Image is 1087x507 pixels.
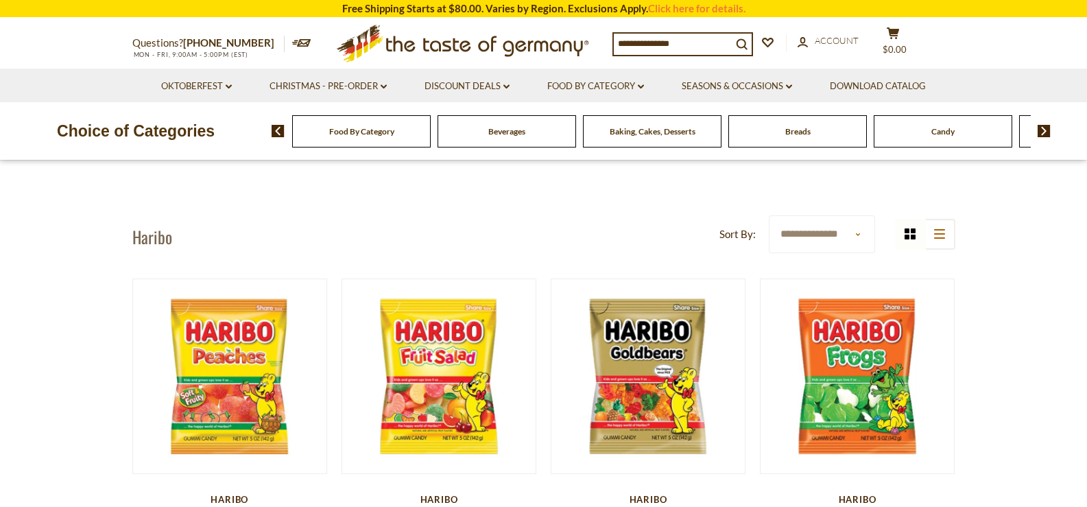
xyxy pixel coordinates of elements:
a: Food By Category [547,79,644,94]
div: Haribo [551,494,746,505]
p: Questions? [132,34,285,52]
a: Discount Deals [425,79,510,94]
div: Haribo [342,494,537,505]
label: Sort By: [719,226,756,243]
img: previous arrow [272,125,285,137]
img: next arrow [1038,125,1051,137]
a: Breads [785,126,811,137]
span: $0.00 [883,44,907,55]
a: [PHONE_NUMBER] [183,36,274,49]
a: Food By Category [329,126,394,137]
h1: Haribo [132,226,172,247]
a: Click here for details. [648,2,745,14]
a: Beverages [488,126,525,137]
button: $0.00 [873,27,914,61]
img: Haribo [133,279,327,473]
span: MON - FRI, 9:00AM - 5:00PM (EST) [132,51,249,58]
img: Haribo [551,279,745,473]
a: Candy [931,126,955,137]
a: Account [798,34,859,49]
span: Account [815,35,859,46]
a: Oktoberfest [161,79,232,94]
img: Haribo [761,279,955,473]
img: Haribo [342,279,536,473]
a: Christmas - PRE-ORDER [270,79,387,94]
a: Baking, Cakes, Desserts [610,126,695,137]
div: Haribo [760,494,955,505]
div: Haribo [132,494,328,505]
a: Seasons & Occasions [682,79,792,94]
a: Download Catalog [830,79,926,94]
